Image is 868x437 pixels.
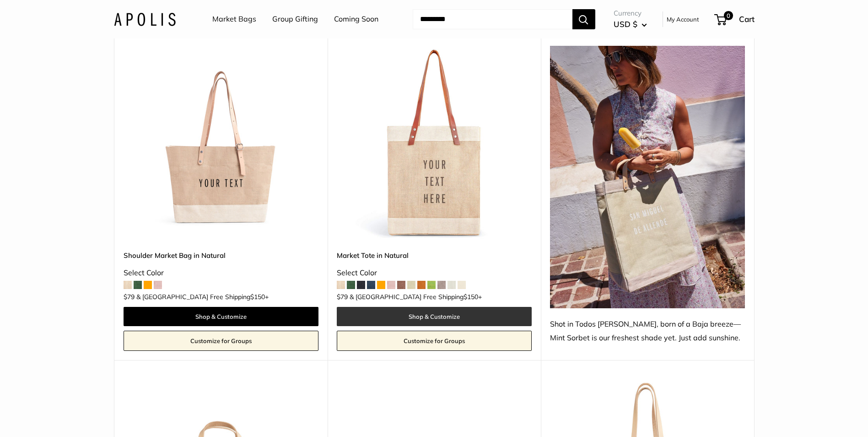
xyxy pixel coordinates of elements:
a: Coming Soon [334,12,378,26]
span: $79 [124,293,135,301]
a: Market Bags [212,12,256,26]
img: description_Make it yours with custom printed text. [337,46,532,241]
img: Shot in Todos Santos, born of a Baja breeze—Mint Sorbet is our freshest shade yet. Just add sunsh... [550,46,745,308]
a: Customize for Groups [124,331,318,351]
input: Search... [413,9,572,29]
img: Shoulder Market Bag in Natural [124,46,318,241]
button: Search [572,9,595,29]
a: My Account [667,14,699,25]
span: & [GEOGRAPHIC_DATA] Free Shipping + [350,294,482,300]
span: Currency [614,7,647,20]
a: Group Gifting [272,12,318,26]
a: Shoulder Market Bag in Natural [124,250,318,261]
span: 0 [723,11,733,20]
span: $150 [250,293,265,301]
a: 0 Cart [715,12,755,27]
a: description_Make it yours with custom printed text.description_The Original Market bag in its 4 n... [337,46,532,241]
button: USD $ [614,17,647,32]
span: $79 [337,293,348,301]
a: Shop & Customize [337,307,532,326]
a: Shop & Customize [124,307,318,326]
span: Cart [739,14,755,24]
span: $150 [464,293,478,301]
a: Shoulder Market Bag in NaturalShoulder Market Bag in Natural [124,46,318,241]
a: Market Tote in Natural [337,250,532,261]
div: Shot in Todos [PERSON_NAME], born of a Baja breeze—Mint Sorbet is our freshest shade yet. Just ad... [550,317,745,345]
img: Apolis [114,12,176,26]
span: USD $ [614,19,637,29]
div: Select Color [124,266,318,280]
a: Customize for Groups [337,331,532,351]
span: & [GEOGRAPHIC_DATA] Free Shipping + [136,294,269,300]
div: Select Color [337,266,532,280]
